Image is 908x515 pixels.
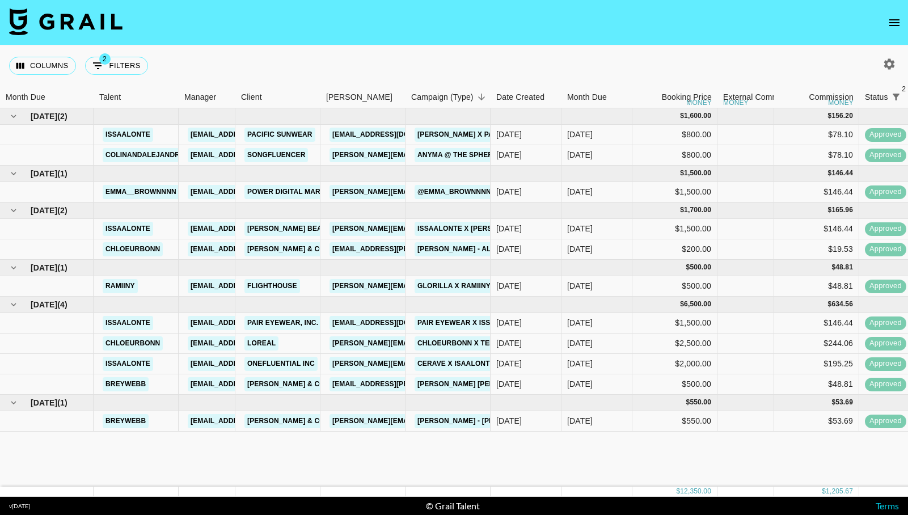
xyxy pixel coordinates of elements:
div: Booking Price [662,86,712,108]
div: Manager [184,86,216,108]
div: Month Due [567,86,607,108]
div: $ [828,299,832,309]
div: v [DATE] [9,503,30,510]
div: $ [680,299,684,309]
div: 6,500.00 [684,299,711,309]
div: Client [235,86,320,108]
div: Status [865,86,888,108]
span: ( 1 ) [57,397,67,408]
span: approved [865,416,906,427]
div: $1,500.00 [632,182,717,202]
a: Pair Eyewear, Inc. [244,316,321,330]
span: approved [865,150,906,161]
div: Commission [809,86,854,108]
a: [PERSON_NAME][EMAIL_ADDRESS][DOMAIN_NAME] [330,148,514,162]
a: [EMAIL_ADDRESS][DOMAIN_NAME] [188,316,315,330]
div: $800.00 [632,125,717,145]
div: $146.44 [774,182,859,202]
span: ( 2 ) [57,111,67,122]
div: 1/12/2025 [496,149,522,161]
button: Sort [474,89,489,105]
a: @emma_brownnnn x MyFitnessPal | February Partnership Execution [415,185,693,199]
a: Anyma @ The Sphere Invite- @colinandalejandra [415,148,615,162]
div: Feb '25 [567,186,593,197]
div: $ [828,111,832,121]
span: [DATE] [31,299,57,310]
span: [DATE] [31,168,57,179]
span: [DATE] [31,205,57,216]
div: 2/15/2025 [496,186,522,197]
div: Mar '25 [567,223,593,234]
a: Songfluencer [244,148,308,162]
a: [EMAIL_ADDRESS][PERSON_NAME][DOMAIN_NAME] [330,242,514,256]
div: $48.81 [774,374,859,395]
a: [EMAIL_ADDRESS][DOMAIN_NAME] [188,185,315,199]
a: issaalonte [103,222,153,236]
div: Booker [320,86,406,108]
a: [EMAIL_ADDRESS][DOMAIN_NAME] [188,279,315,293]
div: Month Due [561,86,632,108]
a: [EMAIL_ADDRESS][DOMAIN_NAME] [188,336,315,351]
a: breywebb [103,414,149,428]
a: Terms [876,500,899,511]
div: $ [831,398,835,407]
a: chloeurbonn [103,242,163,256]
span: approved [865,223,906,234]
div: $146.44 [774,313,859,334]
div: Jul '25 [567,415,593,427]
div: $550.00 [632,411,717,432]
div: Talent [99,86,121,108]
span: ( 1 ) [57,168,67,179]
div: Mar '25 [567,243,593,255]
span: approved [865,318,906,328]
div: $244.06 [774,334,859,354]
div: 1,600.00 [684,111,711,121]
button: hide children [6,297,22,313]
div: $ [686,263,690,272]
span: approved [865,338,906,349]
button: hide children [6,260,22,276]
div: $ [680,111,684,121]
a: [PERSON_NAME][EMAIL_ADDRESS][DOMAIN_NAME] [330,279,514,293]
div: Jun '25 [567,358,593,369]
div: $146.44 [774,219,859,239]
div: © Grail Talent [426,500,480,512]
div: Client [241,86,262,108]
a: Power Digital Marketing [244,185,349,199]
div: 7/23/2025 [496,415,522,427]
div: $ [828,205,832,215]
div: 6/2/2025 [496,337,522,349]
div: $195.25 [774,354,859,374]
div: $ [828,168,832,178]
span: approved [865,187,906,197]
a: [PERSON_NAME] & Co LLC [244,242,343,256]
div: Jun '25 [567,317,593,328]
div: 48.81 [835,263,853,272]
a: issaalonte [103,316,153,330]
div: $200.00 [632,239,717,260]
a: Loreal [244,336,278,351]
div: $ [676,487,680,496]
div: 1,500.00 [684,168,711,178]
div: $1,500.00 [632,219,717,239]
div: 6/2/2025 [496,358,522,369]
div: $53.69 [774,411,859,432]
span: approved [865,358,906,369]
div: Jan '25 [567,129,593,140]
span: ( 4 ) [57,299,67,310]
span: [DATE] [31,397,57,408]
a: [PERSON_NAME][EMAIL_ADDRESS][PERSON_NAME][DOMAIN_NAME] [330,185,573,199]
div: $2,000.00 [632,354,717,374]
div: 1,205.67 [826,487,853,496]
div: $78.10 [774,125,859,145]
div: $78.10 [774,145,859,166]
a: CeraVe X Isaalonte [415,357,497,371]
button: Show filters [888,89,904,105]
div: Campaign (Type) [406,86,491,108]
div: Talent [94,86,179,108]
a: [EMAIL_ADDRESS][DOMAIN_NAME] [188,148,315,162]
div: 1/12/2025 [496,129,522,140]
button: hide children [6,108,22,124]
a: [PERSON_NAME] & Co LLC [244,377,343,391]
div: 146.44 [831,168,853,178]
